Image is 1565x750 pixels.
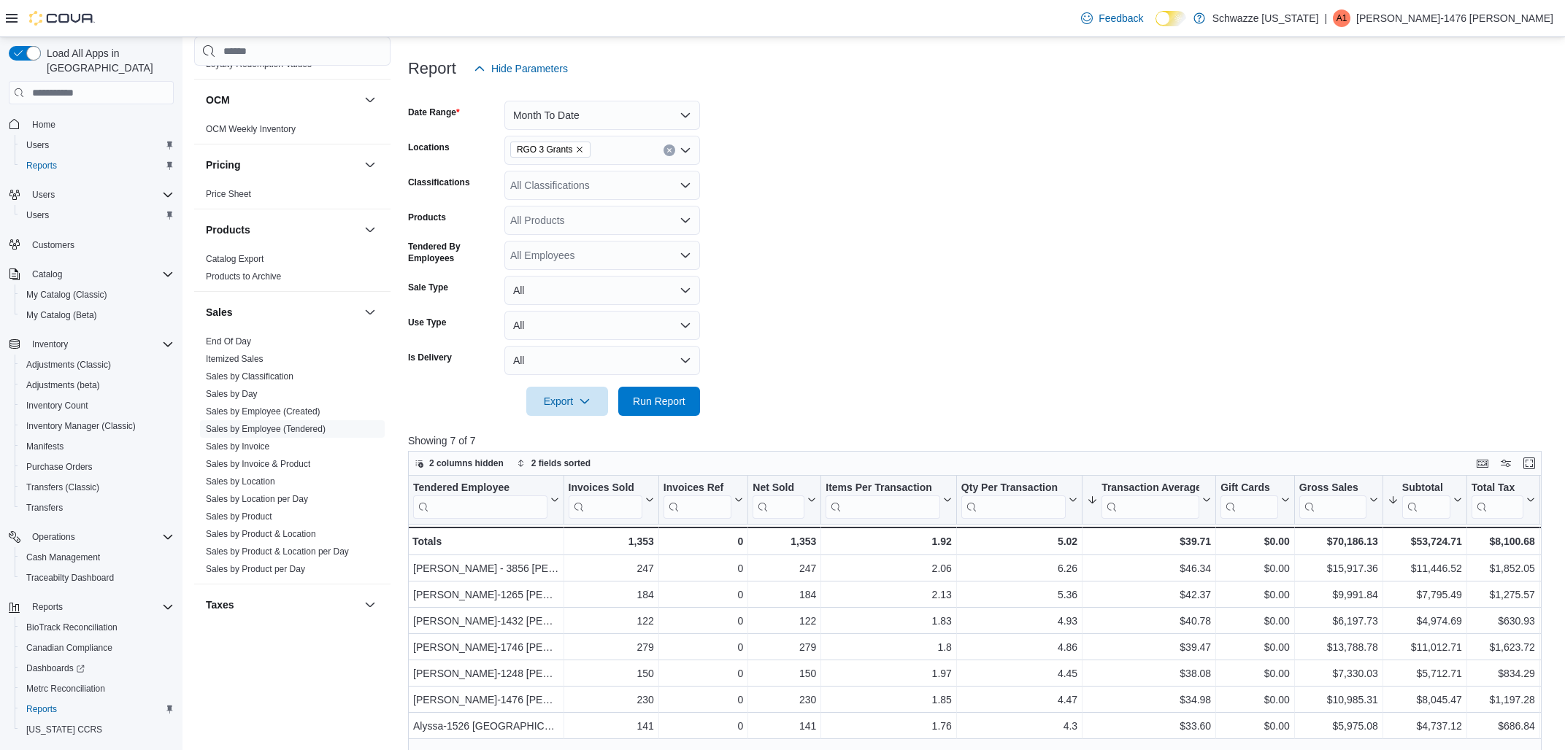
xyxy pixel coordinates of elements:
[206,406,320,417] a: Sales by Employee (Created)
[1220,482,1278,519] div: Gift Card Sales
[413,482,547,495] div: Tendered Employee
[26,186,174,204] span: Users
[32,268,62,280] span: Catalog
[20,639,118,657] a: Canadian Compliance
[20,417,142,435] a: Inventory Manager (Classic)
[826,639,952,657] div: 1.8
[26,336,74,353] button: Inventory
[664,613,744,630] div: 0
[194,185,391,209] div: Pricing
[206,371,293,382] span: Sales by Classification
[1299,533,1378,550] div: $70,186.13
[20,660,91,677] a: Dashboards
[3,185,180,205] button: Users
[206,529,316,539] a: Sales by Product & Location
[20,356,174,374] span: Adjustments (Classic)
[408,142,450,153] label: Locations
[3,234,180,255] button: Customers
[26,359,111,371] span: Adjustments (Classic)
[568,613,653,630] div: 122
[32,239,74,251] span: Customers
[26,115,174,133] span: Home
[20,206,55,224] a: Users
[206,598,234,612] h3: Taxes
[206,476,275,487] span: Sales by Location
[1356,9,1553,27] p: [PERSON_NAME]-1476 [PERSON_NAME]
[20,499,174,517] span: Transfers
[826,587,952,604] div: 2.13
[680,179,691,191] button: Open list of options
[20,438,174,455] span: Manifests
[826,533,952,550] div: 1.92
[26,572,114,584] span: Traceabilty Dashboard
[20,721,174,738] span: Washington CCRS
[32,189,55,201] span: Users
[26,598,69,616] button: Reports
[961,560,1077,578] div: 6.26
[412,533,559,550] div: Totals
[206,124,296,134] a: OCM Weekly Inventory
[1472,613,1535,630] div: $630.93
[504,346,700,375] button: All
[20,680,174,697] span: Metrc Reconciliation
[26,528,174,546] span: Operations
[194,250,391,291] div: Products
[20,619,174,636] span: BioTrack Reconciliation
[491,61,568,76] span: Hide Parameters
[429,457,504,469] span: 2 columns hidden
[826,560,952,578] div: 2.06
[26,703,57,715] span: Reports
[206,336,251,347] span: End Of Day
[664,482,732,495] div: Invoices Ref
[26,662,85,674] span: Dashboards
[1220,613,1290,630] div: $0.00
[26,116,61,134] a: Home
[1337,9,1347,27] span: A1
[32,339,68,350] span: Inventory
[206,476,275,487] a: Sales by Location
[26,420,136,432] span: Inventory Manager (Classic)
[1388,587,1462,604] div: $7,795.49
[1220,639,1290,657] div: $0.00
[206,305,358,320] button: Sales
[408,60,456,77] h3: Report
[1101,482,1199,519] div: Transaction Average
[206,546,349,557] a: Sales by Product & Location per Day
[206,511,272,522] a: Sales by Product
[680,250,691,261] button: Open list of options
[206,598,358,612] button: Taxes
[20,376,174,394] span: Adjustments (beta)
[568,533,653,550] div: 1,353
[206,563,305,575] span: Sales by Product per Day
[1101,482,1199,495] div: Transaction Average
[206,528,316,540] span: Sales by Product & Location
[15,679,180,699] button: Metrc Reconciliation
[1402,482,1450,495] div: Subtotal
[361,221,379,239] button: Products
[20,700,174,718] span: Reports
[408,107,460,118] label: Date Range
[26,139,49,151] span: Users
[504,276,700,305] button: All
[753,587,816,604] div: 184
[20,458,99,476] a: Purchase Orders
[26,209,49,221] span: Users
[408,177,470,188] label: Classifications
[20,286,174,304] span: My Catalog (Classic)
[3,334,180,355] button: Inventory
[15,638,180,658] button: Canadian Compliance
[26,266,174,283] span: Catalog
[413,639,559,657] div: [PERSON_NAME]-1746 [PERSON_NAME]
[15,568,180,588] button: Traceabilty Dashboard
[408,433,1553,448] p: Showing 7 of 7
[575,145,584,154] button: Remove RGO 3 Grants from selection in this group
[20,157,174,174] span: Reports
[206,441,269,452] span: Sales by Invoice
[20,157,63,174] a: Reports
[20,286,113,304] a: My Catalog (Classic)
[26,160,57,171] span: Reports
[15,457,180,477] button: Purchase Orders
[26,724,102,735] span: [US_STATE] CCRS
[961,482,1066,519] div: Qty Per Transaction
[15,436,180,457] button: Manifests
